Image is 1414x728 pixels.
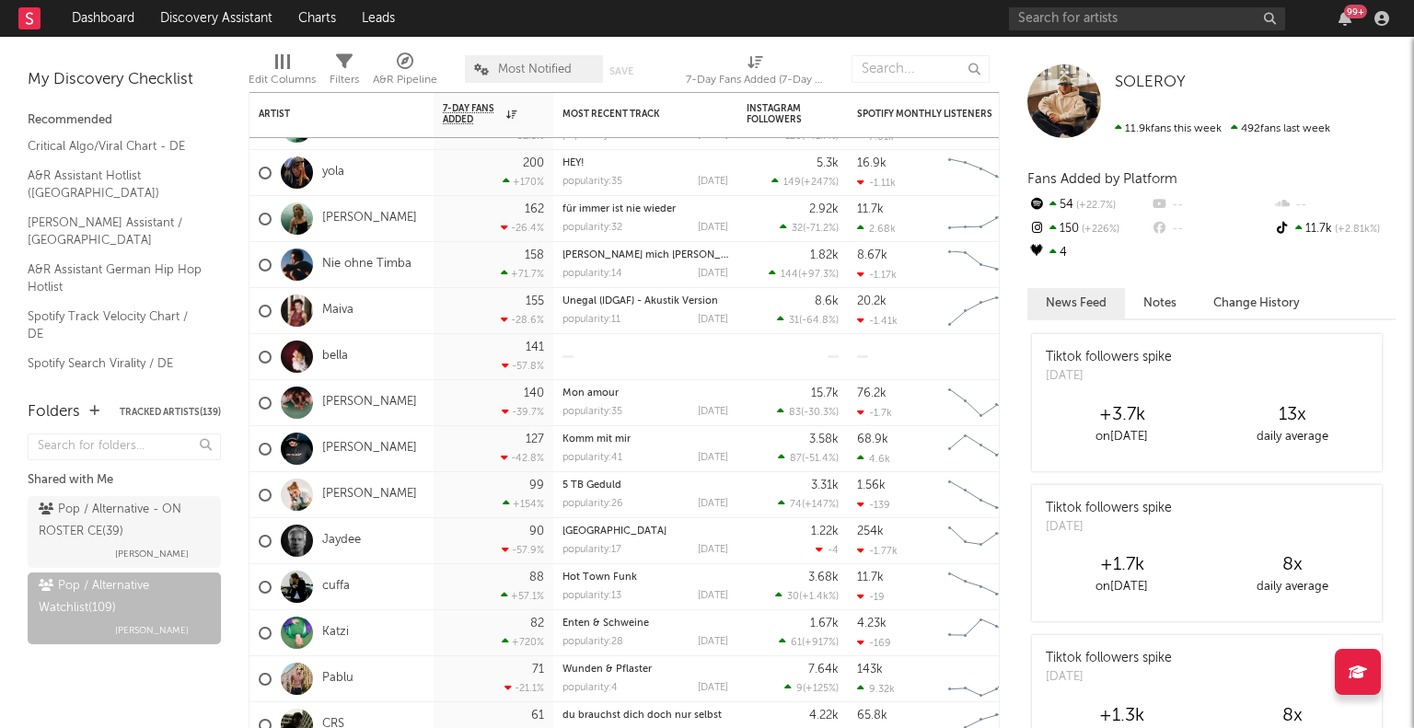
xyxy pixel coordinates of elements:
[562,434,631,445] a: Komm mit mir
[39,499,205,543] div: Pop / Alternative - ON ROSTER CE ( 39 )
[322,533,361,549] a: Jaydee
[562,223,622,233] div: popularity: 32
[852,55,990,83] input: Search...
[1046,499,1172,518] div: Tiktok followers spike
[940,380,1023,426] svg: Chart title
[28,401,80,423] div: Folders
[940,518,1023,564] svg: Chart title
[1027,241,1150,265] div: 4
[698,407,728,417] div: [DATE]
[940,656,1023,702] svg: Chart title
[809,433,839,445] div: 3.58k
[498,64,572,75] span: Most Notified
[857,591,885,603] div: -19
[562,177,622,187] div: popularity: 35
[857,572,884,584] div: 11.7k
[804,178,836,188] span: +247 %
[805,454,836,464] span: -51.4 %
[698,177,728,187] div: [DATE]
[857,710,887,722] div: 65.8k
[1046,518,1172,537] div: [DATE]
[1207,554,1377,576] div: 8 x
[857,203,884,215] div: 11.7k
[562,434,728,445] div: Komm mit mir
[504,682,544,694] div: -21.1 %
[330,46,359,99] div: Filters
[249,46,316,99] div: Edit Columns
[503,176,544,188] div: +170 %
[801,270,836,280] span: +97.3 %
[525,203,544,215] div: 162
[501,452,544,464] div: -42.8 %
[698,637,728,647] div: [DATE]
[1273,193,1396,217] div: --
[322,579,350,595] a: cuffa
[562,453,622,463] div: popularity: 41
[28,306,203,344] a: Spotify Track Velocity Chart / DE
[562,637,623,647] div: popularity: 28
[1046,348,1172,367] div: Tiktok followers spike
[805,500,836,510] span: +147 %
[769,268,839,280] div: ( )
[787,592,799,602] span: 30
[857,545,898,557] div: -1.77k
[1195,288,1318,318] button: Change History
[562,109,701,120] div: Most Recent Track
[1027,193,1150,217] div: 54
[322,349,348,364] a: bella
[1332,225,1380,235] span: +2.81k %
[698,269,728,279] div: [DATE]
[1046,649,1172,668] div: Tiktok followers spike
[1207,576,1377,598] div: daily average
[940,288,1023,334] svg: Chart title
[28,496,221,568] a: Pop / Alternative - ON ROSTER CE(39)[PERSON_NAME]
[857,480,886,491] div: 1.56k
[502,636,544,648] div: +720 %
[1037,554,1207,576] div: +1.7k
[778,498,839,510] div: ( )
[791,638,802,648] span: 61
[775,590,839,602] div: ( )
[28,353,203,374] a: Spotify Search Virality / DE
[562,711,728,721] div: du brauchst dich doch nur selbst
[39,575,205,619] div: Pop / Alternative Watchlist ( 109 )
[562,683,618,693] div: popularity: 4
[531,710,544,722] div: 61
[115,543,189,565] span: [PERSON_NAME]
[1115,123,1330,134] span: 492 fans last week
[1115,74,1186,92] a: SOLEROY
[502,406,544,418] div: -39.7 %
[1115,123,1222,134] span: 11.9k fans this week
[443,103,502,125] span: 7-Day Fans Added
[698,591,728,601] div: [DATE]
[747,103,811,125] div: Instagram Followers
[322,257,411,272] a: Nie ohne Timba
[1125,288,1195,318] button: Notes
[562,480,621,491] a: 5 TB Geduld
[806,224,836,234] span: -71.2 %
[784,682,839,694] div: ( )
[857,315,898,327] div: -1.41k
[780,222,839,234] div: ( )
[857,295,887,307] div: 20.2k
[817,157,839,169] div: 5.3k
[810,618,839,630] div: 1.67k
[698,545,728,555] div: [DATE]
[771,176,839,188] div: ( )
[792,224,803,234] span: 32
[802,316,836,326] span: -64.8 %
[562,158,585,168] a: HEY!
[857,249,887,261] div: 8.67k
[940,564,1023,610] svg: Chart title
[1037,705,1207,727] div: +1.3k
[562,618,649,629] a: Enten & Schweine
[1037,576,1207,598] div: on [DATE]
[940,472,1023,518] svg: Chart title
[1273,217,1396,241] div: 11.7k
[857,407,892,419] div: -1.7k
[526,295,544,307] div: 155
[811,526,839,537] div: 1.22k
[322,441,417,456] a: [PERSON_NAME]
[857,223,896,235] div: 2.68k
[562,499,623,509] div: popularity: 26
